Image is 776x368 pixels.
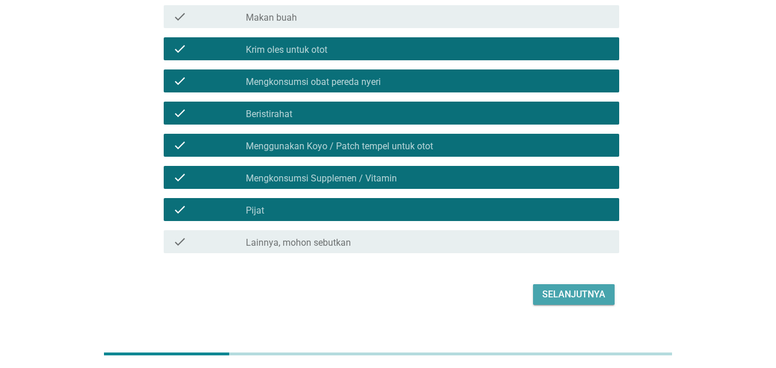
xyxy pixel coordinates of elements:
[173,138,187,152] i: check
[246,44,327,56] label: Krim oles untuk otot
[173,42,187,56] i: check
[173,74,187,88] i: check
[173,203,187,216] i: check
[173,10,187,24] i: check
[246,109,292,120] label: Beristirahat
[246,141,433,152] label: Menggunakan Koyo / Patch tempel untuk otot
[542,288,605,301] div: Selanjutnya
[246,237,351,249] label: Lainnya, mohon sebutkan
[246,173,397,184] label: Mengkonsumsi Supplemen / Vitamin
[173,106,187,120] i: check
[533,284,615,305] button: Selanjutnya
[246,76,381,88] label: Mengkonsumsi obat pereda nyeri
[173,171,187,184] i: check
[246,205,264,216] label: Pijat
[246,12,297,24] label: Makan buah
[173,235,187,249] i: check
